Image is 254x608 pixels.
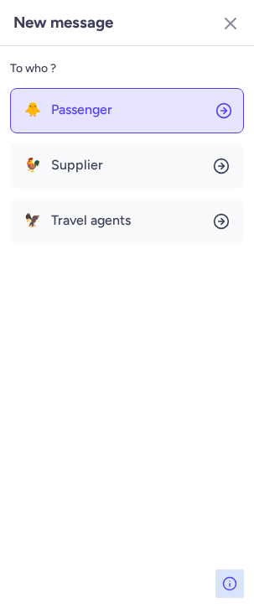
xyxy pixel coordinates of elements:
[51,158,103,173] span: Supplier
[24,102,41,117] span: 🐥
[10,88,244,133] button: 🐥Passenger
[10,56,56,81] span: To who ?
[51,102,112,117] span: Passenger
[10,199,244,244] button: 🦅Travel agents
[10,143,244,189] button: 🐓Supplier
[51,213,131,228] span: Travel agents
[13,13,113,32] h3: New message
[24,213,41,228] span: 🦅
[24,158,41,173] span: 🐓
